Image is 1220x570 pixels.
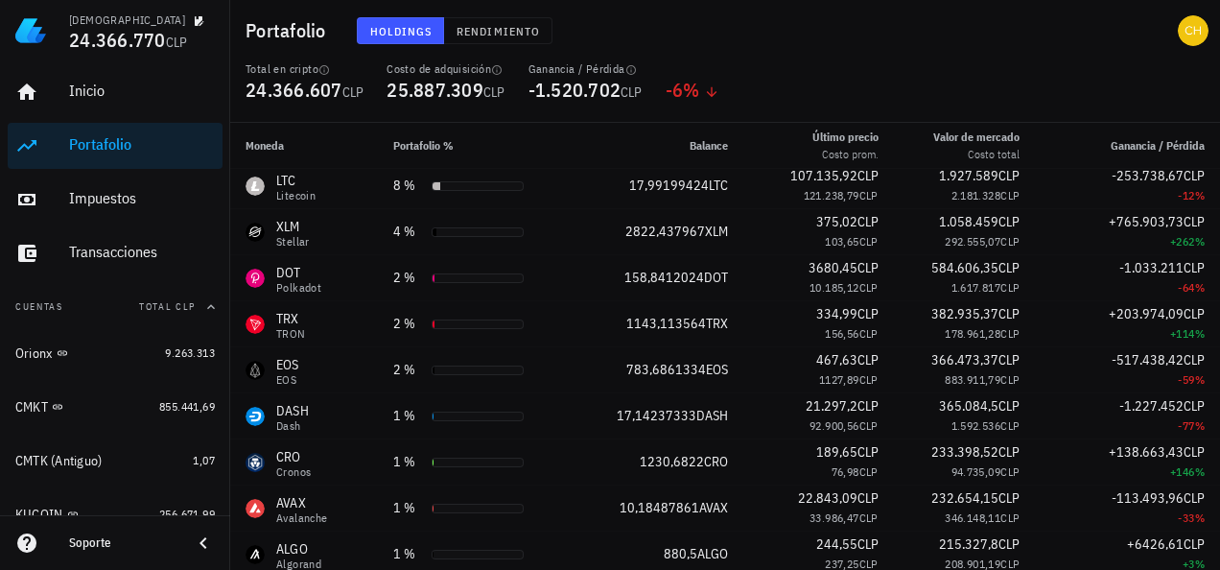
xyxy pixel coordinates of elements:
span: CLP [857,259,879,276]
span: CLP [483,83,505,101]
span: CLP [857,213,879,230]
span: CLP [859,418,879,433]
span: CLP [998,351,1020,368]
span: % [683,77,699,103]
div: AVAX [276,493,328,512]
span: 76,98 [832,464,859,479]
div: XLM-icon [246,223,265,242]
span: 17,99199424 [629,177,709,194]
span: 156,56 [825,326,858,341]
span: CLP [1000,464,1020,479]
span: 883.911,79 [945,372,1000,387]
div: Dash [276,420,309,432]
div: TRON [276,328,306,340]
div: AVAX-icon [246,499,265,518]
span: % [1195,464,1205,479]
span: 215.327,8 [939,535,998,553]
span: 3680,45 [809,259,857,276]
span: 375,02 [816,213,857,230]
span: 92.900,56 [809,418,859,433]
span: % [1195,372,1205,387]
a: Inicio [8,69,223,115]
span: 1127,89 [819,372,859,387]
div: LTC-icon [246,177,265,196]
span: TRX [706,315,728,332]
span: CLP [857,351,879,368]
span: CLP [1000,280,1020,295]
span: 1.617.817 [951,280,1001,295]
span: 21.297,2 [806,397,857,415]
th: Moneda [230,123,378,169]
span: 103,65 [825,234,858,249]
div: ALGO [276,539,321,558]
span: 10.185,12 [809,280,859,295]
th: Ganancia / Pérdida: Sin ordenar. Pulse para ordenar de forma ascendente. [1035,123,1220,169]
span: CLP [857,305,879,322]
span: 33.986,47 [809,511,859,525]
div: [DEMOGRAPHIC_DATA] [69,12,185,28]
div: Cronos [276,466,311,478]
span: CLP [998,397,1020,415]
a: Impuestos [8,177,223,223]
span: 22.843,09 [798,489,857,507]
span: CLP [1184,259,1205,276]
span: 1.058.459 [939,213,998,230]
span: Balance [690,138,728,153]
div: CMTK (Antiguo) [15,453,103,469]
span: CLP [1000,418,1020,433]
div: 4 % [393,222,424,242]
div: 8 % [393,176,424,196]
div: Stellar [276,236,310,248]
span: CLP [1184,213,1205,230]
div: Transacciones [69,243,215,261]
img: LedgiFi [15,15,46,46]
span: CLP [998,213,1020,230]
span: CLP [859,234,879,249]
span: DOT [704,269,728,286]
div: Soporte [69,535,176,551]
span: 1143,113564 [626,315,706,332]
span: 1.927.589 [939,167,998,184]
span: CLP [857,443,879,461]
span: CLP [1000,372,1020,387]
div: EOS [276,374,299,386]
div: Valor de mercado [933,129,1020,146]
span: 584.606,35 [931,259,998,276]
div: Algorand [276,558,321,570]
div: Total en cripto [246,61,364,77]
span: 346.148,11 [945,511,1000,525]
span: CLP [1184,305,1205,322]
span: CLP [166,34,188,51]
span: ALGO [697,545,728,562]
span: CLP [998,305,1020,322]
span: CLP [342,83,364,101]
span: CLP [1184,535,1205,553]
span: CLP [998,167,1020,184]
div: +146 [1050,463,1205,482]
div: -12 [1050,186,1205,205]
span: 244,55 [816,535,857,553]
div: 1 % [393,452,424,472]
span: 233.398,52 [931,443,998,461]
div: DOT [276,263,321,282]
span: % [1195,418,1205,433]
span: 855.441,69 [159,399,215,414]
div: Impuestos [69,189,215,207]
div: Avalanche [276,512,328,524]
div: 2 % [393,314,424,334]
div: DOT-icon [246,269,265,288]
span: 107.135,92 [790,167,857,184]
div: TRX-icon [246,315,265,334]
span: CLP [859,511,879,525]
div: Polkadot [276,282,321,294]
span: CLP [1000,234,1020,249]
button: Holdings [357,17,445,44]
span: 382.935,37 [931,305,998,322]
div: DASH [276,401,309,420]
a: Portafolio [8,123,223,169]
span: 334,99 [816,305,857,322]
div: +114 [1050,324,1205,344]
span: 256.671,99 [159,507,215,521]
div: -77 [1050,416,1205,436]
span: CLP [998,259,1020,276]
